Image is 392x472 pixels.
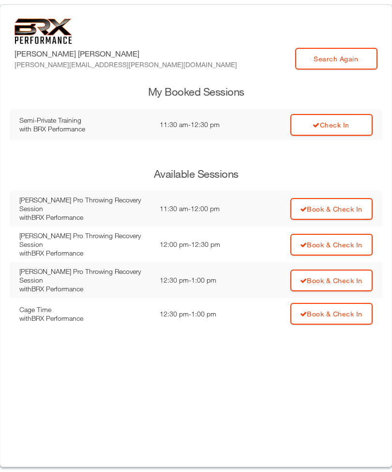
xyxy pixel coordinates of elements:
a: Search Again [295,48,377,70]
td: 12:30 pm - 1:00 pm [155,298,251,329]
div: [PERSON_NAME][EMAIL_ADDRESS][PERSON_NAME][DOMAIN_NAME] [15,59,237,70]
img: 6f7da32581c89ca25d665dc3aae533e4f14fe3ef_original.svg [15,18,72,44]
td: 12:00 pm - 12:30 pm [155,227,251,262]
div: with BRX Performance [19,213,150,222]
div: [PERSON_NAME] Pro Throwing Recovery Session [19,267,150,285]
td: 11:30 am - 12:30 pm [155,109,250,141]
a: Book & Check In [290,303,373,325]
div: with BRX Performance [19,249,150,257]
div: with BRX Performance [19,314,150,323]
div: [PERSON_NAME] Pro Throwing Recovery Session [19,196,150,213]
h3: My Booked Sessions [10,85,382,100]
a: Book & Check In [290,270,373,291]
div: [PERSON_NAME] Pro Throwing Recovery Session [19,231,150,249]
div: with BRX Performance [19,125,150,133]
label: [PERSON_NAME] [PERSON_NAME] [15,48,237,70]
td: 12:30 pm - 1:00 pm [155,262,251,298]
div: with BRX Performance [19,285,150,293]
div: Semi-Private Training [19,116,150,125]
div: Cage Time [19,305,150,314]
a: Book & Check In [290,198,373,220]
a: Check In [290,114,373,136]
td: 11:30 am - 12:00 pm [155,191,251,227]
a: Book & Check In [290,234,373,256]
h3: Available Sessions [10,167,382,182]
